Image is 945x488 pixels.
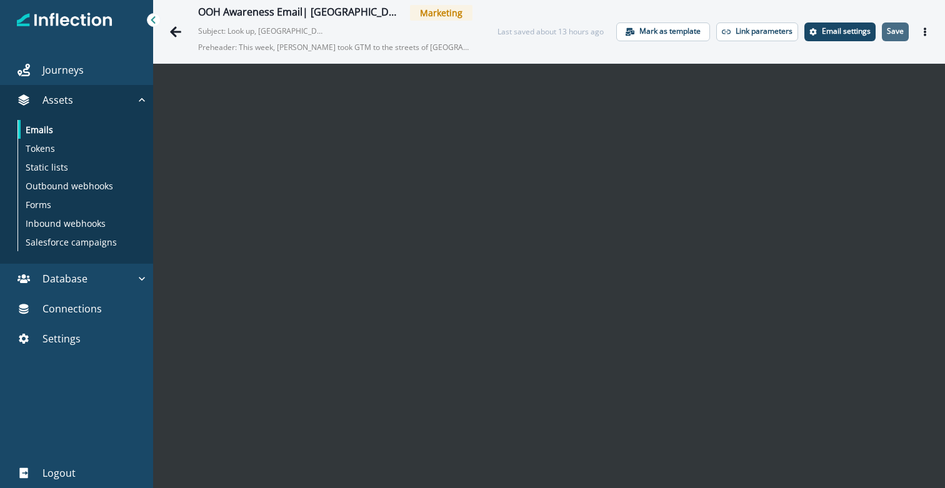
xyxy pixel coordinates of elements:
a: Inbound webhooks [18,214,143,232]
button: Save [882,22,909,41]
p: Journeys [42,62,84,77]
p: Logout [42,466,76,481]
p: Subject: Look up, [GEOGRAPHIC_DATA] [198,21,323,37]
p: Connections [42,301,102,316]
a: Tokens [18,139,143,157]
p: Tokens [26,142,55,155]
a: Salesforce campaigns [18,232,143,251]
a: Outbound webhooks [18,176,143,195]
p: Static lists [26,161,68,174]
p: Salesforce campaigns [26,236,117,249]
p: Database [42,271,87,286]
p: Email settings [822,27,871,36]
button: Link parameters [716,22,798,41]
a: Emails [18,120,143,139]
span: Marketing [410,5,472,21]
p: Forms [26,198,51,211]
p: Settings [42,331,81,346]
a: Forms [18,195,143,214]
div: OOH Awareness Email| [GEOGRAPHIC_DATA] | [DATE] [198,6,400,20]
p: Assets [42,92,73,107]
a: Static lists [18,157,143,176]
button: Mark as template [616,22,710,41]
button: Actions [915,22,935,41]
p: Preheader: This week, [PERSON_NAME] took GTM to the streets of [GEOGRAPHIC_DATA]. Our new billboa... [198,37,472,58]
p: Emails [26,123,53,136]
button: Settings [804,22,876,41]
p: Link parameters [736,27,792,36]
img: Inflection [17,11,112,29]
p: Mark as template [639,27,701,36]
div: Last saved about 13 hours ago [497,26,604,37]
p: Inbound webhooks [26,217,106,230]
p: Save [887,27,904,36]
button: Go back [163,19,188,44]
p: Outbound webhooks [26,179,113,192]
